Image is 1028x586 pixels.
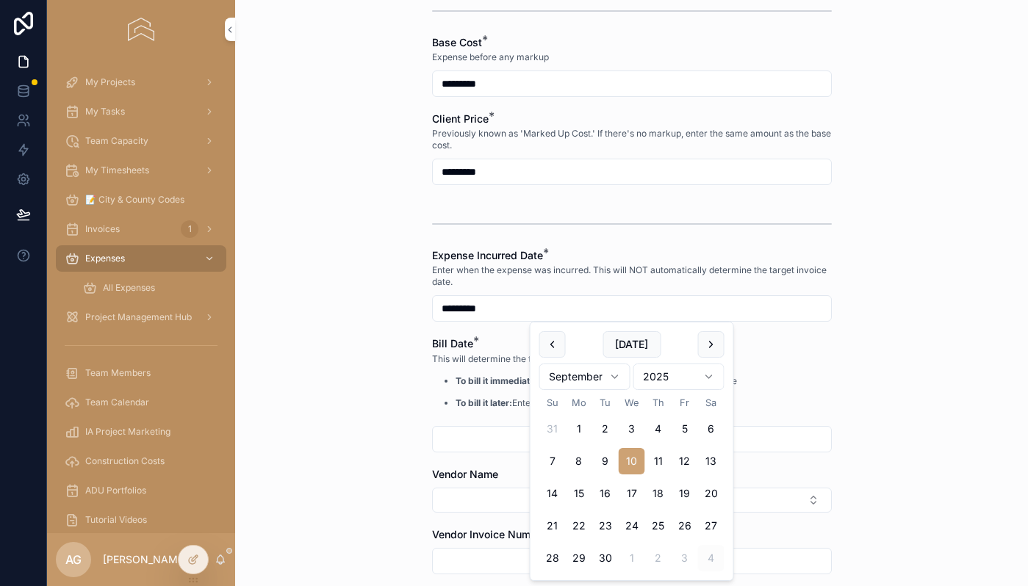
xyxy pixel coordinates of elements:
[56,245,226,272] a: Expenses
[85,455,165,467] span: Construction Costs
[456,397,737,410] p: Enter the last day of the target billing month
[47,59,235,533] div: scrollable content
[698,396,725,410] th: Saturday
[56,477,226,504] a: ADU Portfolios
[432,528,547,540] span: Vendor Invoice Number
[432,36,482,48] span: Base Cost
[85,164,149,176] span: My Timesheets
[672,416,698,442] button: Friday, September 5th, 2025
[592,416,619,442] button: Tuesday, September 2nd, 2025
[432,337,473,350] span: Bill Date
[181,220,198,238] div: 1
[432,128,832,151] span: Previously known as 'Marked Up Cost.' If there's no markup, enter the same amount as the base cost.
[73,275,226,301] a: All Expenses
[603,331,661,358] button: [DATE]
[645,545,672,571] button: Thursday, October 2nd, 2025
[56,360,226,386] a: Team Members
[539,480,566,507] button: Sunday, September 14th, 2025
[592,396,619,410] th: Tuesday
[85,426,170,438] span: IA Project Marketing
[592,513,619,539] button: Tuesday, September 23rd, 2025
[539,396,566,410] th: Sunday
[456,397,512,408] strong: To bill it later:
[85,514,147,526] span: Tutorial Videos
[85,135,148,147] span: Team Capacity
[128,18,154,41] img: App logo
[645,448,672,474] button: Thursday, September 11th, 2025
[432,51,549,63] span: Expense before any markup
[85,311,192,323] span: Project Management Hub
[432,352,737,366] p: This will determine the target Invoice Date.
[85,485,146,496] span: ADU Portfolios
[85,397,149,408] span: Team Calendar
[539,416,566,442] button: Sunday, August 31st, 2025
[539,513,566,539] button: Sunday, September 21st, 2025
[432,249,543,261] span: Expense Incurred Date
[698,545,725,571] button: Today, Saturday, October 4th, 2025
[456,375,545,386] strong: To bill it immediately:
[539,448,566,474] button: Sunday, September 7th, 2025
[645,396,672,410] th: Thursday
[619,545,645,571] button: Wednesday, October 1st, 2025
[85,253,125,264] span: Expenses
[56,304,226,330] a: Project Management Hub
[619,416,645,442] button: Wednesday, September 3rd, 2025
[619,396,645,410] th: Wednesday
[432,488,832,513] button: Select Button
[698,416,725,442] button: Saturday, September 6th, 2025
[592,480,619,507] button: Tuesday, September 16th, 2025
[566,513,592,539] button: Monday, September 22nd, 2025
[432,112,489,125] span: Client Price
[672,545,698,571] button: Friday, October 3rd, 2025
[56,419,226,445] a: IA Project Marketing
[56,216,226,242] a: Invoices1
[85,223,120,235] span: Invoices
[65,551,82,568] span: AG
[672,448,698,474] button: Friday, September 12th, 2025
[56,389,226,416] a: Team Calendar
[566,416,592,442] button: Monday, September 1st, 2025
[566,480,592,507] button: Monday, September 15th, 2025
[85,76,135,88] span: My Projects
[85,106,125,117] span: My Tasks
[592,448,619,474] button: Tuesday, September 9th, 2025
[56,128,226,154] a: Team Capacity
[592,545,619,571] button: Tuesday, September 30th, 2025
[103,282,155,294] span: All Expenses
[566,448,592,474] button: Monday, September 8th, 2025
[672,396,698,410] th: Friday
[85,367,151,379] span: Team Members
[619,480,645,507] button: Wednesday, September 17th, 2025
[432,264,832,288] span: Enter when the expense was incurred. This will NOT automatically determine the target invoice date.
[698,513,725,539] button: Saturday, September 27th, 2025
[456,375,737,388] p: Enter the same date as Expense Incurred Date
[672,480,698,507] button: Friday, September 19th, 2025
[619,448,645,474] button: Wednesday, September 10th, 2025, selected
[103,552,187,567] p: [PERSON_NAME]
[539,396,725,571] table: September 2025
[645,480,672,507] button: Thursday, September 18th, 2025
[698,480,725,507] button: Saturday, September 20th, 2025
[56,157,226,184] a: My Timesheets
[566,545,592,571] button: Monday, September 29th, 2025
[56,187,226,213] a: 📝 City & County Codes
[56,69,226,95] a: My Projects
[432,468,498,480] span: Vendor Name
[85,194,184,206] span: 📝 City & County Codes
[619,513,645,539] button: Wednesday, September 24th, 2025
[645,416,672,442] button: Thursday, September 4th, 2025
[56,448,226,474] a: Construction Costs
[566,396,592,410] th: Monday
[698,448,725,474] button: Saturday, September 13th, 2025
[56,507,226,533] a: Tutorial Videos
[56,98,226,125] a: My Tasks
[645,513,672,539] button: Thursday, September 25th, 2025
[539,545,566,571] button: Sunday, September 28th, 2025
[672,513,698,539] button: Friday, September 26th, 2025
